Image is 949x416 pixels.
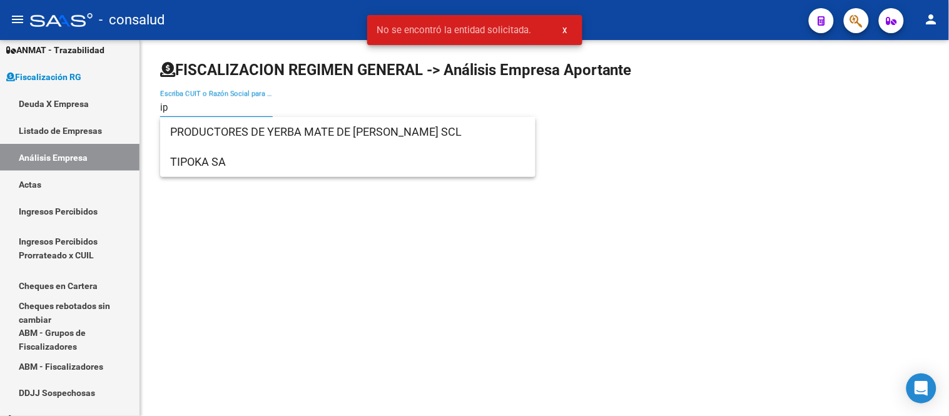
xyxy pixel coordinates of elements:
[6,70,81,84] span: Fiscalización RG
[10,12,25,27] mat-icon: menu
[6,43,104,57] span: ANMAT - Trazabilidad
[553,19,577,41] button: x
[377,24,532,36] span: No se encontró la entidad solicitada.
[170,147,525,177] span: TIPOKA SA
[170,117,525,147] span: PRODUCTORES DE YERBA MATE DE [PERSON_NAME] SCL
[160,60,632,80] h1: FISCALIZACION REGIMEN GENERAL -> Análisis Empresa Aportante
[99,6,165,34] span: - consalud
[924,12,939,27] mat-icon: person
[906,373,936,403] div: Open Intercom Messenger
[563,24,567,36] span: x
